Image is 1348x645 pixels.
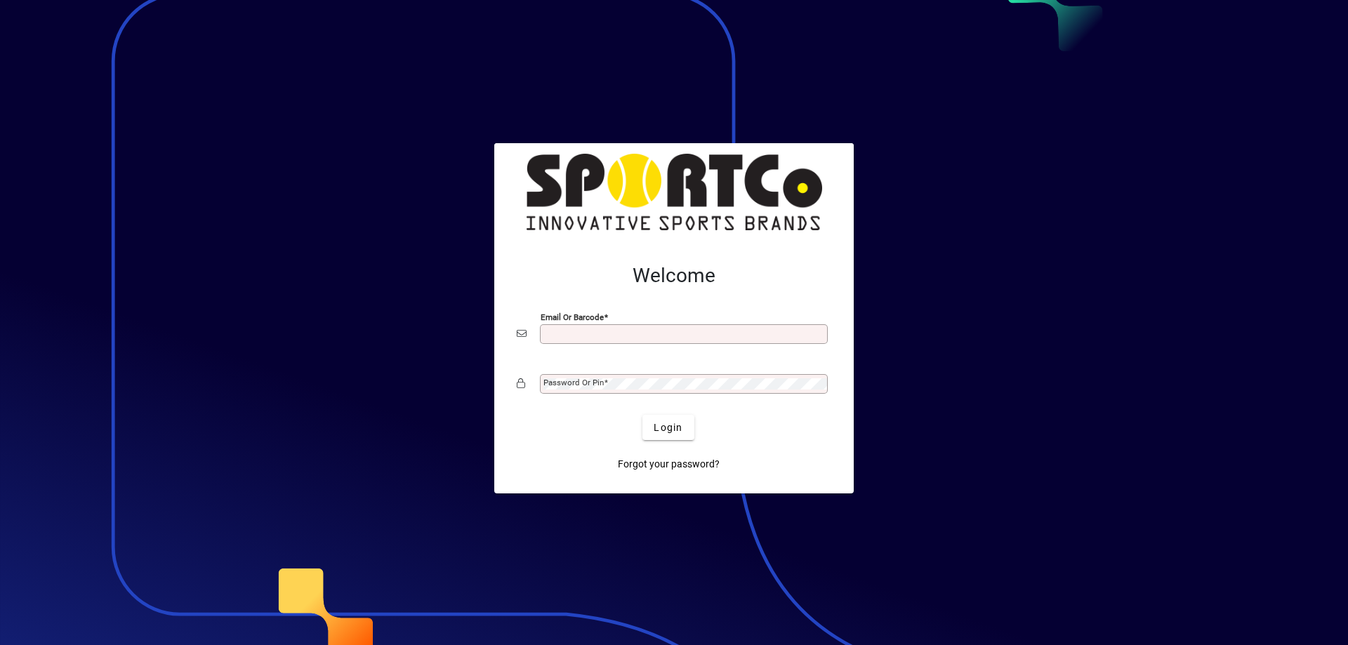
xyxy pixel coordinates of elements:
[541,312,604,322] mat-label: Email or Barcode
[654,420,682,435] span: Login
[642,415,694,440] button: Login
[612,451,725,477] a: Forgot your password?
[517,264,831,288] h2: Welcome
[543,378,604,387] mat-label: Password or Pin
[618,457,720,472] span: Forgot your password?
